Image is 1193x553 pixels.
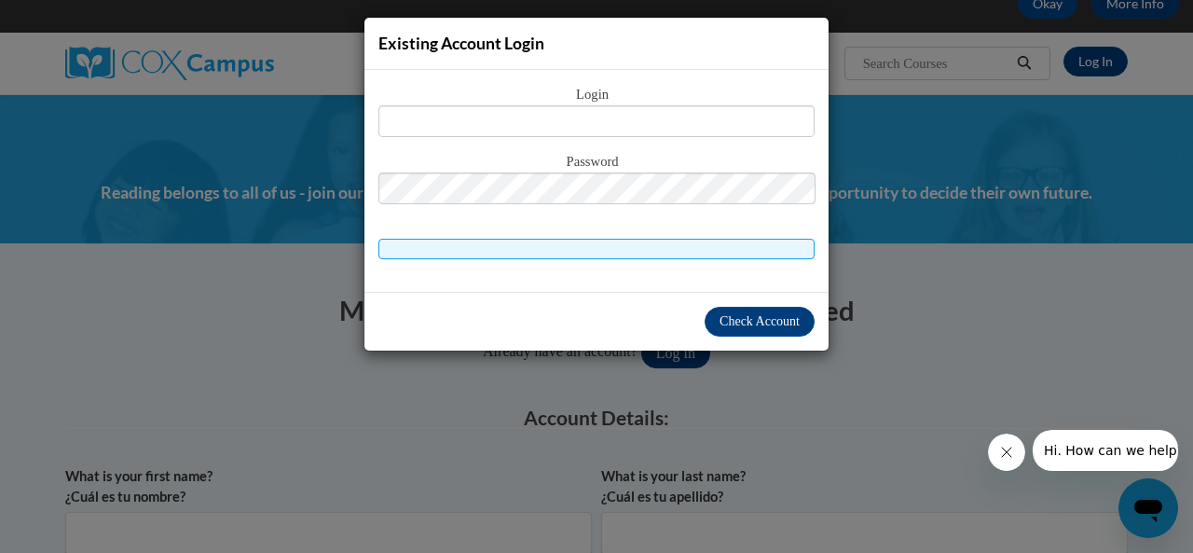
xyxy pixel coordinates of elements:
[11,13,151,28] span: Hi. How can we help?
[378,85,815,105] span: Login
[378,152,815,173] span: Password
[705,307,815,337] button: Check Account
[1033,430,1178,471] iframe: Message from company
[720,314,800,328] span: Check Account
[378,34,544,53] span: Existing Account Login
[988,434,1025,471] iframe: Close message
